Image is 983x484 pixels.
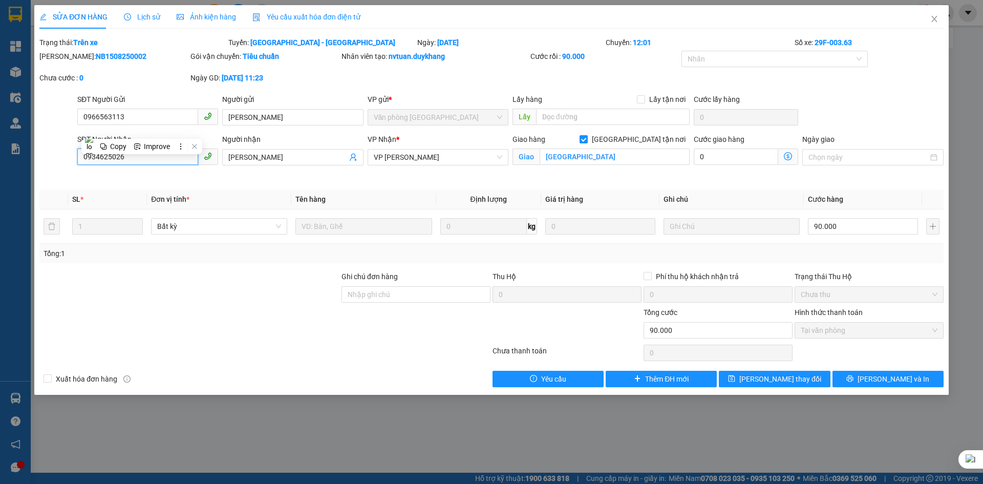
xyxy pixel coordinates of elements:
[72,195,80,203] span: SL
[659,190,804,209] th: Ghi chú
[39,13,108,21] span: SỬA ĐƠN HÀNG
[39,51,188,62] div: [PERSON_NAME]:
[374,110,502,125] span: Văn phòng Ninh Bình
[222,94,363,105] div: Người gửi
[808,195,843,203] span: Cước hàng
[222,134,363,145] div: Người nhận
[545,195,583,203] span: Giá trị hàng
[926,218,939,235] button: plus
[527,218,537,235] span: kg
[512,135,545,143] span: Giao hàng
[416,37,605,48] div: Ngày:
[795,271,944,282] div: Trạng thái Thu Hộ
[645,94,690,105] span: Lấy tận nơi
[295,195,326,203] span: Tên hàng
[644,308,677,317] span: Tổng cước
[96,52,146,60] b: NB1508250002
[562,52,585,60] b: 90.000
[39,13,47,20] span: edit
[694,109,798,125] input: Cước lấy hàng
[645,373,689,385] span: Thêm ĐH mới
[846,375,853,383] span: printer
[512,95,542,103] span: Lấy hàng
[295,218,432,235] input: VD: Bàn, Ghế
[190,72,339,83] div: Ngày GD:
[368,94,508,105] div: VP gửi
[341,272,398,281] label: Ghi chú đơn hàng
[151,195,189,203] span: Đơn vị tính
[784,152,792,160] span: dollar-circle
[471,195,507,203] span: Định lượng
[79,74,83,82] b: 0
[204,112,212,120] span: phone
[368,135,396,143] span: VP Nhận
[512,149,540,165] span: Giao
[540,149,690,165] input: Giao tận nơi
[605,37,794,48] div: Chuyến:
[588,134,690,145] span: [GEOGRAPHIC_DATA] tận nơi
[512,109,536,125] span: Lấy
[930,15,938,23] span: close
[124,13,131,20] span: clock-circle
[227,37,416,48] div: Tuyến:
[801,323,937,338] span: Tại văn phòng
[694,95,740,103] label: Cước lấy hàng
[77,94,218,105] div: SĐT Người Gửi
[858,373,929,385] span: [PERSON_NAME] và In
[634,375,641,383] span: plus
[802,135,835,143] label: Ngày giao
[73,38,98,47] b: Trên xe
[728,375,735,383] span: save
[794,37,945,48] div: Số xe:
[694,135,744,143] label: Cước giao hàng
[157,219,281,234] span: Bất kỳ
[920,5,949,34] button: Close
[530,51,679,62] div: Cước rồi :
[832,371,944,387] button: printer[PERSON_NAME] và In
[252,13,261,22] img: icon
[77,134,218,145] div: SĐT Người Nhận
[250,38,395,47] b: [GEOGRAPHIC_DATA] - [GEOGRAPHIC_DATA]
[222,74,263,82] b: [DATE] 11:23
[177,13,236,21] span: Ảnh kiện hàng
[190,51,339,62] div: Gói vận chuyển:
[719,371,830,387] button: save[PERSON_NAME] thay đổi
[437,38,459,47] b: [DATE]
[801,287,937,302] span: Chưa thu
[389,52,445,60] b: nvtuan.duykhang
[341,286,490,303] input: Ghi chú đơn hàng
[124,13,160,21] span: Lịch sử
[493,272,516,281] span: Thu Hộ
[493,371,604,387] button: exclamation-circleYêu cầu
[808,152,928,163] input: Ngày giao
[123,375,131,383] span: info-circle
[795,308,863,317] label: Hình thức thanh toán
[243,52,279,60] b: Tiêu chuẩn
[341,51,528,62] div: Nhân viên tạo:
[38,37,227,48] div: Trạng thái:
[633,38,651,47] b: 12:01
[177,13,184,20] span: picture
[815,38,852,47] b: 29F-003.63
[349,153,357,161] span: user-add
[652,271,743,282] span: Phí thu hộ khách nhận trả
[491,345,643,363] div: Chưa thanh toán
[664,218,800,235] input: Ghi Chú
[541,373,566,385] span: Yêu cầu
[374,150,502,165] span: VP Thịnh Liệt
[545,218,655,235] input: 0
[530,375,537,383] span: exclamation-circle
[52,373,121,385] span: Xuất hóa đơn hàng
[204,152,212,160] span: phone
[536,109,690,125] input: Dọc đường
[44,248,379,259] div: Tổng: 1
[606,371,717,387] button: plusThêm ĐH mới
[39,72,188,83] div: Chưa cước :
[739,373,821,385] span: [PERSON_NAME] thay đổi
[694,149,778,165] input: Cước giao hàng
[44,218,60,235] button: delete
[252,13,360,21] span: Yêu cầu xuất hóa đơn điện tử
